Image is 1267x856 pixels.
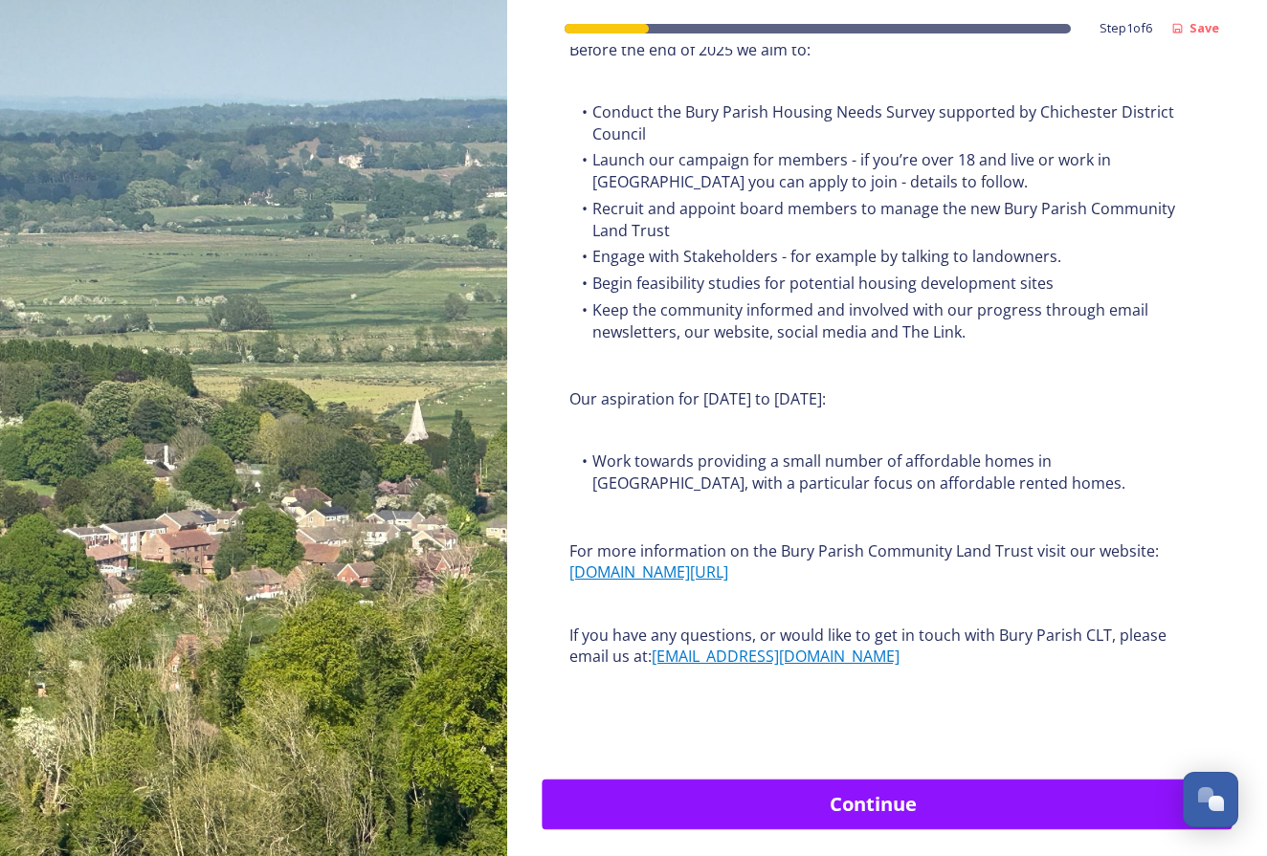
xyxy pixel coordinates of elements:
li: Launch our campaign for members - if you’re over 18 and live or work in [GEOGRAPHIC_DATA] you can... [569,149,1205,192]
li: Recruit and appoint board members to manage the new Bury Parish Community Land Trust [569,198,1205,241]
p: For more information on the Bury Parish Community Land Trust visit our website: [569,540,1205,583]
li: Conduct the Bury Parish Housing Needs Survey supported by Chichester District Council [569,101,1205,144]
strong: Save [1189,19,1219,36]
button: Open Chat [1183,772,1238,827]
button: Continue [542,779,1233,829]
p: If you have any questions, or would like to get in touch with Bury Parish CLT, please email us at: [569,625,1205,668]
p: Before the end of 2025 we aim to: [569,39,1205,61]
p: Our aspiration for [DATE] to [DATE]: [569,388,1205,410]
li: Work towards providing a small number of affordable homes in [GEOGRAPHIC_DATA], with a particular... [569,450,1205,494]
li: Engage with Stakeholders - for example by talking to landowners. [569,246,1205,268]
li: Keep the community informed and involved with our progress through email newsletters, our website... [569,299,1205,342]
a: [EMAIL_ADDRESS][DOMAIN_NAME] [652,646,900,667]
li: Begin feasibility studies for potential housing development sites [569,273,1205,295]
span: Step 1 of 6 [1100,19,1152,37]
a: [DOMAIN_NAME][URL] [569,561,728,582]
div: Continue [552,789,1193,818]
